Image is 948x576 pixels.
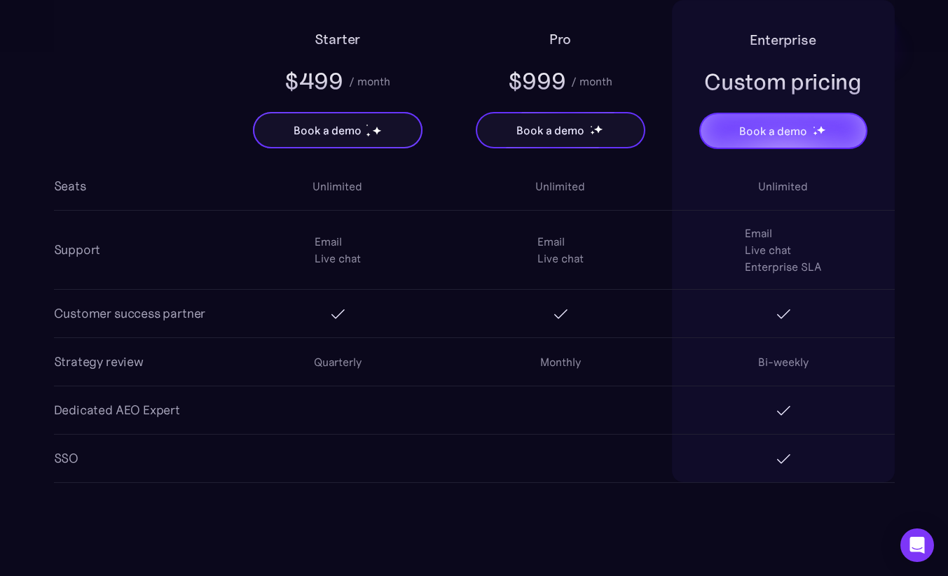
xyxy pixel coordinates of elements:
[372,126,381,135] img: star
[54,240,101,260] div: Support
[758,178,808,195] div: Unlimited
[54,304,206,323] div: Customer success partner
[745,241,791,258] div: Live chat
[549,28,571,50] h2: Pro
[739,122,806,139] div: Book a demo
[366,132,371,137] img: star
[590,125,592,127] img: star
[349,73,390,90] div: / month
[699,113,867,149] a: Book a demostarstarstar
[537,233,565,250] div: Email
[813,126,815,128] img: star
[315,233,342,250] div: Email
[516,122,584,139] div: Book a demo
[294,122,361,139] div: Book a demo
[816,125,825,134] img: star
[745,258,822,275] div: Enterprise SLA
[315,250,361,267] div: Live chat
[54,176,86,196] div: Seats
[312,178,362,195] div: Unlimited
[284,66,343,97] div: $499
[540,353,581,370] div: Monthly
[593,125,603,134] img: star
[571,73,612,90] div: / month
[476,112,645,148] a: Book a demostarstarstar
[537,250,584,267] div: Live chat
[900,528,934,562] div: Open Intercom Messenger
[750,29,816,51] h2: Enterprise
[745,225,772,241] div: Email
[535,178,585,195] div: Unlimited
[590,130,595,135] img: star
[366,124,368,126] img: star
[54,352,144,372] div: Strategy review
[813,131,818,136] img: star
[315,28,361,50] h2: Starter
[508,66,566,97] div: $999
[704,66,862,97] div: Custom pricing
[758,353,809,370] div: Bi-weekly
[54,449,78,468] div: SSO
[253,112,423,148] a: Book a demostarstarstar
[54,400,180,420] div: Dedicated AEO Expert
[314,353,362,370] div: Quarterly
